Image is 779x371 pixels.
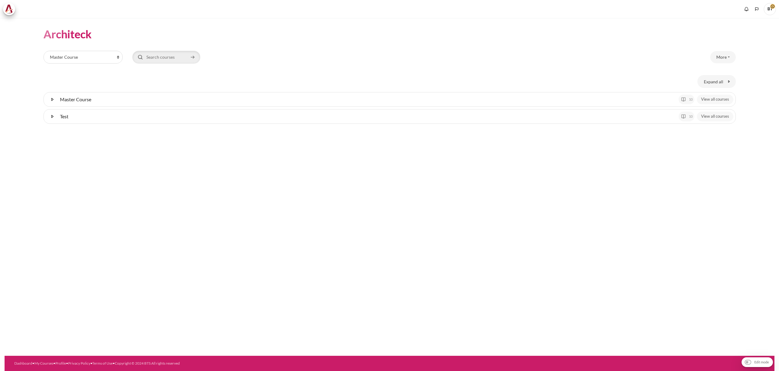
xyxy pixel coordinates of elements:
[679,112,694,121] span: 10
[5,5,13,14] img: Architeck
[697,95,733,104] a: View all courses
[132,51,200,64] input: Search courses
[752,5,761,14] button: Languages
[5,18,774,134] section: Content
[742,5,751,14] div: Show notification window with no new notifications
[115,361,180,366] a: Copyright © 2024 BTS All rights reserved
[58,95,93,104] a: Master Course
[697,112,733,121] a: View all courses
[68,361,90,366] a: Privacy Policy
[3,3,18,15] a: Architeck Architeck
[679,95,694,104] span: 10
[34,361,53,366] a: My Courses
[710,51,736,63] button: More actions
[44,27,92,41] h1: Architeck
[697,75,736,88] a: Expand all
[14,361,32,366] a: Dashboard
[14,361,440,366] div: • • • • •
[764,3,776,15] a: User menu
[58,112,71,121] a: Test
[92,361,113,366] a: Terms of Use
[764,3,776,15] span: BT
[55,361,66,366] a: Profile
